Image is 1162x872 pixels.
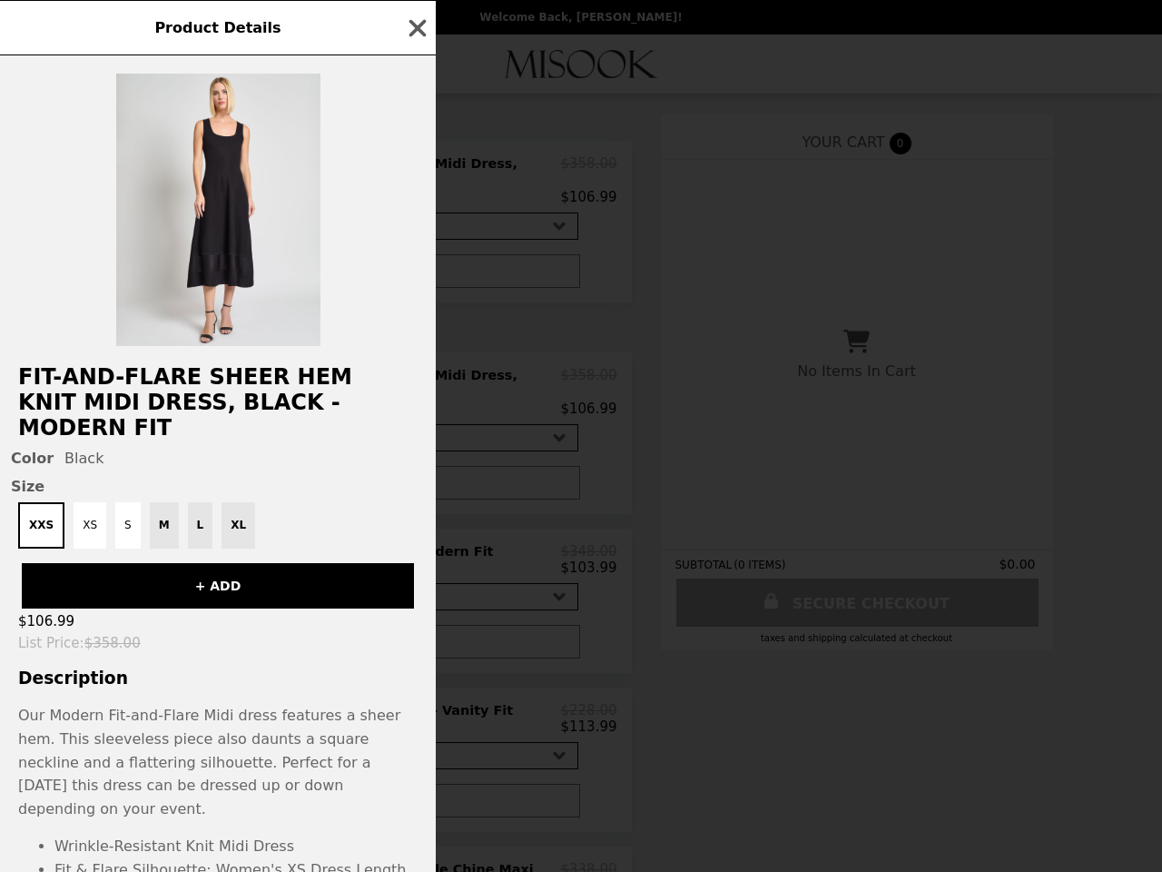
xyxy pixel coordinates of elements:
span: Size [11,478,425,495]
img: Black / XXS [116,74,320,346]
span: Product Details [154,19,281,36]
span: $358.00 [84,635,141,651]
button: XS [74,502,106,549]
button: XXS [18,502,64,549]
p: Our Modern Fit-and-Flare Midi dress features a sheer hem. This sleeveless piece also daunts a squ... [18,704,418,820]
li: Wrinkle-Resistant Knit Midi Dress [54,835,418,858]
div: Black [11,450,425,467]
button: S [115,502,141,549]
span: Color [11,450,54,467]
button: + ADD [22,563,414,609]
